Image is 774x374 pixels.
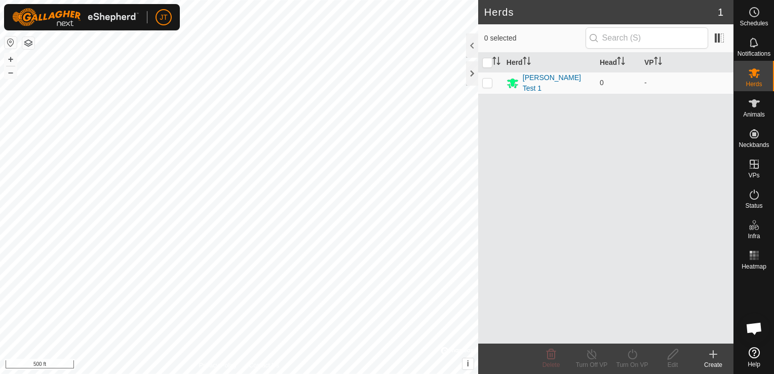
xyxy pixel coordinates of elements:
span: 0 [600,79,604,87]
p-sorticon: Activate to sort [492,58,500,66]
p-sorticon: Activate to sort [523,58,531,66]
span: VPs [748,172,759,178]
p-sorticon: Activate to sort [654,58,662,66]
div: Edit [652,360,693,369]
span: 1 [718,5,723,20]
div: Open chat [739,313,769,344]
input: Search (S) [586,27,708,49]
span: JT [160,12,168,23]
button: + [5,53,17,65]
span: Herds [746,81,762,87]
span: Neckbands [739,142,769,148]
div: [PERSON_NAME] Test 1 [523,72,592,94]
p-sorticon: Activate to sort [617,58,625,66]
th: Head [596,53,640,72]
span: Delete [543,361,560,368]
th: VP [640,53,733,72]
th: Herd [502,53,596,72]
span: Infra [748,233,760,239]
a: Help [734,343,774,371]
div: Create [693,360,733,369]
a: Contact Us [249,361,279,370]
div: Turn Off VP [571,360,612,369]
button: – [5,66,17,79]
span: Status [745,203,762,209]
button: i [462,358,474,369]
img: Gallagher Logo [12,8,139,26]
button: Reset Map [5,36,17,49]
a: Privacy Policy [199,361,237,370]
div: Turn On VP [612,360,652,369]
span: Animals [743,111,765,118]
h2: Herds [484,6,718,18]
span: Help [748,361,760,367]
span: Heatmap [742,264,766,270]
button: Map Layers [22,37,34,49]
span: Notifications [738,51,770,57]
span: Schedules [740,20,768,26]
span: i [467,359,469,368]
td: - [640,72,733,94]
span: 0 selected [484,33,586,44]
